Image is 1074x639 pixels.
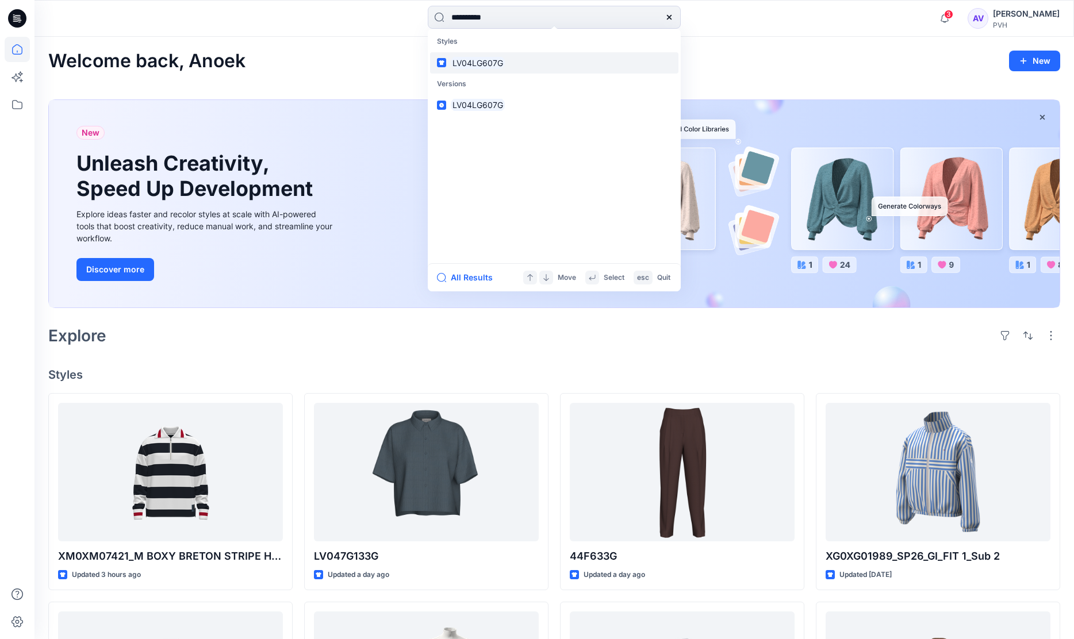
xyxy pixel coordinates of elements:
[430,94,678,116] a: LV04LG607G
[604,272,624,284] p: Select
[82,126,99,140] span: New
[314,403,539,541] a: LV047G133G
[558,272,576,284] p: Move
[968,8,988,29] div: AV
[314,548,539,564] p: LV047G133G
[451,56,505,70] mark: LV04LG607G
[826,548,1050,564] p: XG0XG01989_SP26_GI_FIT 1_Sub 2
[430,74,678,95] p: Versions
[58,548,283,564] p: XM0XM07421_M BOXY BRETON STRIPE HALF ZIP_PROTO_V01
[76,258,154,281] button: Discover more
[437,271,500,284] button: All Results
[430,52,678,74] a: LV04LG607G
[839,569,892,581] p: Updated [DATE]
[584,569,645,581] p: Updated a day ago
[72,569,141,581] p: Updated 3 hours ago
[328,569,389,581] p: Updated a day ago
[570,403,795,541] a: 44F633G
[993,7,1060,21] div: [PERSON_NAME]
[48,368,1060,382] h4: Styles
[76,208,335,244] div: Explore ideas faster and recolor styles at scale with AI-powered tools that boost creativity, red...
[993,21,1060,29] div: PVH
[944,10,953,19] span: 3
[430,31,678,52] p: Styles
[570,548,795,564] p: 44F633G
[48,326,106,345] h2: Explore
[451,98,505,111] mark: LV04LG607G
[826,403,1050,541] a: XG0XG01989_SP26_GI_FIT 1_Sub 2
[657,272,670,284] p: Quit
[76,151,318,201] h1: Unleash Creativity, Speed Up Development
[637,272,649,284] p: esc
[48,51,246,72] h2: Welcome back, Anoek
[58,403,283,541] a: XM0XM07421_M BOXY BRETON STRIPE HALF ZIP_PROTO_V01
[76,258,335,281] a: Discover more
[1009,51,1060,71] button: New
